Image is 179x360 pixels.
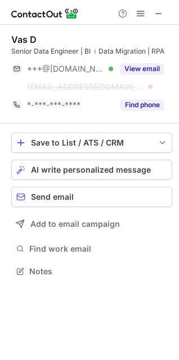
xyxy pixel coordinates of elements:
button: Reveal Button [120,63,164,74]
button: Send email [11,187,172,207]
button: Notes [11,264,172,279]
button: Reveal Button [120,99,164,111]
span: Find work email [29,244,168,254]
button: Find work email [11,241,172,257]
div: Senior Data Engineer | BI । Data Migration | RPA [11,46,172,56]
img: ContactOut v5.3.10 [11,7,79,20]
span: AI write personalized message [31,165,151,174]
button: Add to email campaign [11,214,172,234]
div: Save to List / ATS / CRM [31,138,153,147]
span: Add to email campaign [30,219,120,229]
button: AI write personalized message [11,160,172,180]
span: Notes [29,266,168,276]
span: [EMAIL_ADDRESS][DOMAIN_NAME] [27,82,144,92]
span: ***@[DOMAIN_NAME] [27,64,105,74]
div: Vas D [11,34,37,45]
button: save-profile-one-click [11,133,172,153]
span: Send email [31,192,74,201]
